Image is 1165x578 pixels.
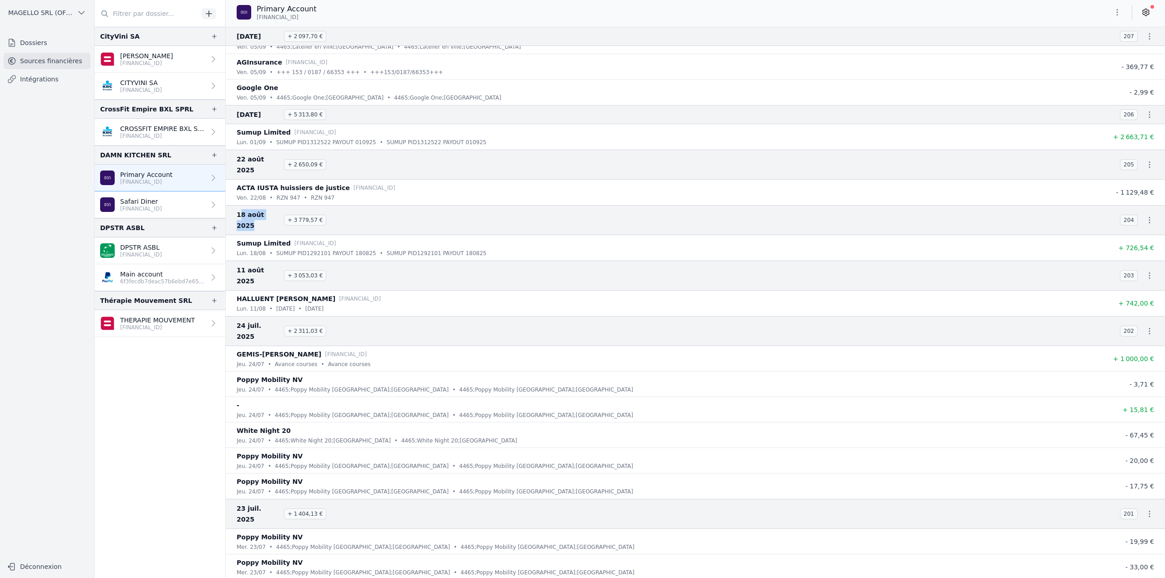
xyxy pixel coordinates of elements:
p: [FINANCIAL_ID] [120,205,162,212]
p: 4465;Poppy Mobility [GEOGRAPHIC_DATA];[GEOGRAPHIC_DATA] [275,385,449,394]
p: DPSTR ASBL [120,243,162,252]
p: [FINANCIAL_ID] [120,60,173,67]
p: Poppy Mobility NV [237,476,303,487]
p: 4465;Poppy Mobility [GEOGRAPHIC_DATA];[GEOGRAPHIC_DATA] [461,568,634,577]
p: CROSSFIT EMPIRE BXL SRL [120,124,205,133]
div: DAMN KITCHEN SRL [100,150,172,161]
div: • [452,385,456,394]
a: Safari Diner [FINANCIAL_ID] [95,191,225,218]
p: mer. 23/07 [237,568,266,577]
span: - 3,71 € [1130,381,1154,388]
a: THERAPIE MOUVEMENT [FINANCIAL_ID] [95,310,225,337]
span: 18 août 2025 [237,209,280,231]
img: KBC_BRUSSELS_KREDBEBB.png [100,125,115,139]
p: +++ 153 / 0187 / 66353 +++ [277,68,360,77]
p: ven. 22/08 [237,193,266,202]
p: RZN 947 [311,193,334,202]
p: 4465;Poppy Mobility [GEOGRAPHIC_DATA];[GEOGRAPHIC_DATA] [459,487,633,496]
a: Dossiers [4,35,91,51]
img: BNP_BE_BUSINESS_GEBABEBB.png [100,243,115,258]
span: 22 août 2025 [237,154,280,176]
img: belfius-1.png [100,52,115,66]
p: GEMIS-[PERSON_NAME] [237,349,321,360]
div: • [269,138,273,147]
span: 203 [1120,270,1138,281]
span: 202 [1120,326,1138,337]
p: Avance courses [275,360,318,369]
div: • [269,304,273,313]
span: - 19,99 € [1125,538,1154,545]
p: Primary Account [120,170,172,179]
a: CROSSFIT EMPIRE BXL SRL [FINANCIAL_ID] [95,119,225,146]
div: CrossFit Empire BXL SPRL [100,104,193,115]
p: ven. 05/09 [237,93,266,102]
span: 204 [1120,215,1138,226]
p: AGInsurance [237,57,282,68]
p: Primary Account [257,4,317,15]
p: 4465;White Night 20;[GEOGRAPHIC_DATA] [401,436,517,445]
p: Poppy Mobility NV [237,532,303,543]
a: CITYVINI SA [FINANCIAL_ID] [95,73,225,100]
img: AION_BMPBBEBBXXX.png [100,171,115,185]
p: [FINANCIAL_ID] [294,128,336,137]
img: PAYPAL_PPLXLULL.png [100,270,115,285]
p: 4465;Poppy Mobility [GEOGRAPHIC_DATA];[GEOGRAPHIC_DATA] [275,462,449,471]
img: AION_BMPBBEBBXXX.png [100,197,115,212]
p: jeu. 24/07 [237,487,264,496]
div: • [321,360,324,369]
span: MAGELLO SRL (OFFICIEL) [8,8,73,17]
div: • [454,568,457,577]
p: ven. 05/09 [237,68,266,77]
span: + 726,54 € [1118,244,1154,251]
div: • [269,93,273,102]
p: lun. 11/08 [237,304,266,313]
p: SUMUP PID1312522 PAYOUT 010925 [276,138,376,147]
span: 206 [1120,109,1138,120]
p: SUMUP PID1292101 PAYOUT 180825 [276,249,376,258]
p: Poppy Mobility NV [237,451,303,462]
span: + 2 663,71 € [1113,133,1154,141]
a: Intégrations [4,71,91,87]
div: • [269,543,273,552]
p: [FINANCIAL_ID] [354,183,395,192]
p: lun. 01/09 [237,138,266,147]
p: +++153/0187/66353+++ [370,68,443,77]
span: 24 juil. 2025 [237,320,280,342]
p: 4465;Poppy Mobility [GEOGRAPHIC_DATA];[GEOGRAPHIC_DATA] [275,411,449,420]
span: [FINANCIAL_ID] [257,14,299,21]
div: • [387,93,390,102]
a: [PERSON_NAME] [FINANCIAL_ID] [95,46,225,73]
p: [DATE] [305,304,324,313]
span: - 2,99 € [1130,89,1154,96]
span: 11 août 2025 [237,265,280,286]
span: - 20,00 € [1125,457,1154,464]
p: 4465;Poppy Mobility [GEOGRAPHIC_DATA];[GEOGRAPHIC_DATA] [459,385,633,394]
a: Primary Account [FINANCIAL_ID] [95,165,225,191]
div: • [269,568,273,577]
p: ven. 05/09 [237,42,266,51]
p: [FINANCIAL_ID] [120,178,172,186]
p: HALLUENT [PERSON_NAME] [237,293,335,304]
p: [FINANCIAL_ID] [120,132,205,140]
span: + 2 650,09 € [284,159,326,170]
div: CityVini SA [100,31,140,42]
a: Sources financières [4,53,91,69]
span: - 33,00 € [1125,563,1154,571]
p: 6f3fecdb7deac57b6ebd7e6514363c13 [120,278,205,285]
span: 207 [1120,31,1138,42]
div: • [363,68,366,77]
p: SUMUP PID1312522 PAYOUT 010925 [387,138,486,147]
div: • [269,249,273,258]
p: Poppy Mobility NV [237,557,303,568]
span: + 1 000,00 € [1113,355,1154,362]
p: Sumup Limited [237,127,291,138]
p: [FINANCIAL_ID] [120,251,162,258]
div: • [268,411,271,420]
p: Main account [120,270,205,279]
p: 4465;Latelier en ville;[GEOGRAPHIC_DATA] [404,42,521,51]
p: - [237,400,239,411]
p: THERAPIE MOUVEMENT [120,316,195,325]
p: Avance courses [328,360,371,369]
div: • [268,462,271,471]
span: - 369,77 € [1121,63,1154,70]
